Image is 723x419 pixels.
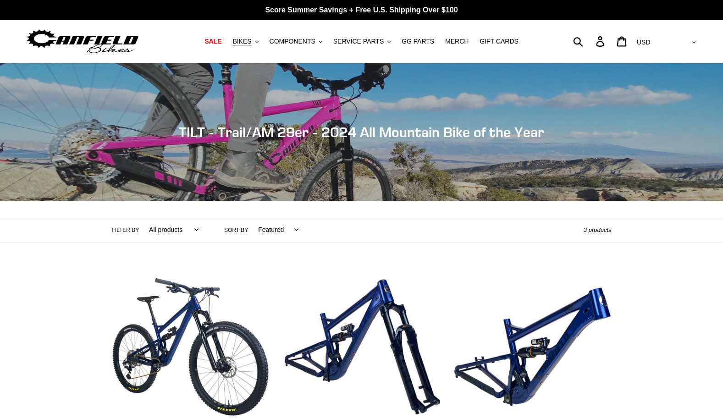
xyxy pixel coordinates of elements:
span: MERCH [445,38,469,45]
input: Search [578,31,602,51]
span: 3 products [584,226,612,233]
label: Filter by [112,226,139,234]
button: SERVICE PARTS [329,35,395,48]
a: SALE [200,35,226,48]
span: BIKES [232,38,251,45]
span: SALE [204,38,221,45]
span: GG PARTS [402,38,434,45]
span: COMPONENTS [270,38,315,45]
span: GIFT CARDS [480,38,519,45]
img: Canfield Bikes [25,27,140,56]
button: COMPONENTS [265,35,327,48]
label: Sort by [224,226,248,234]
span: TILT - Trail/AM 29er - 2024 All Mountain Bike of the Year [179,124,544,140]
a: GIFT CARDS [475,35,523,48]
a: GG PARTS [397,35,439,48]
span: SERVICE PARTS [333,38,384,45]
a: MERCH [441,35,473,48]
button: BIKES [228,35,263,48]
